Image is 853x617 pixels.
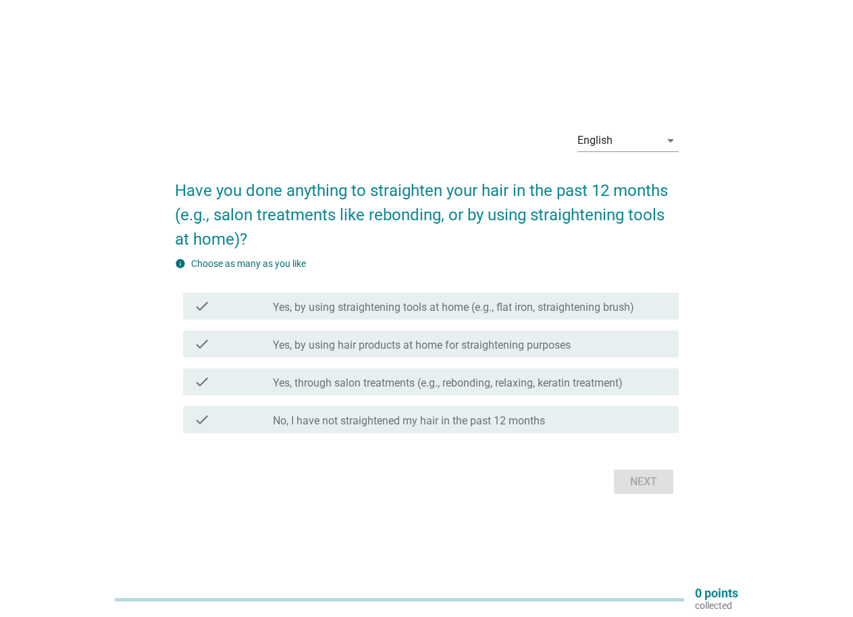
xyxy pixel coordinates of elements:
[191,258,306,269] label: Choose as many as you like
[194,298,210,314] i: check
[273,414,545,428] label: No, I have not straightened my hair in the past 12 months
[273,301,634,314] label: Yes, by using straightening tools at home (e.g., flat iron, straightening brush)
[695,599,738,612] p: collected
[663,132,679,149] i: arrow_drop_down
[175,165,679,251] h2: Have you done anything to straighten your hair in the past 12 months (e.g., salon treatments like...
[194,374,210,390] i: check
[194,336,210,352] i: check
[273,376,623,390] label: Yes, through salon treatments (e.g., rebonding, relaxing, keratin treatment)
[273,339,571,352] label: Yes, by using hair products at home for straightening purposes
[695,587,738,599] p: 0 points
[175,258,186,269] i: info
[194,412,210,428] i: check
[577,134,613,147] div: English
